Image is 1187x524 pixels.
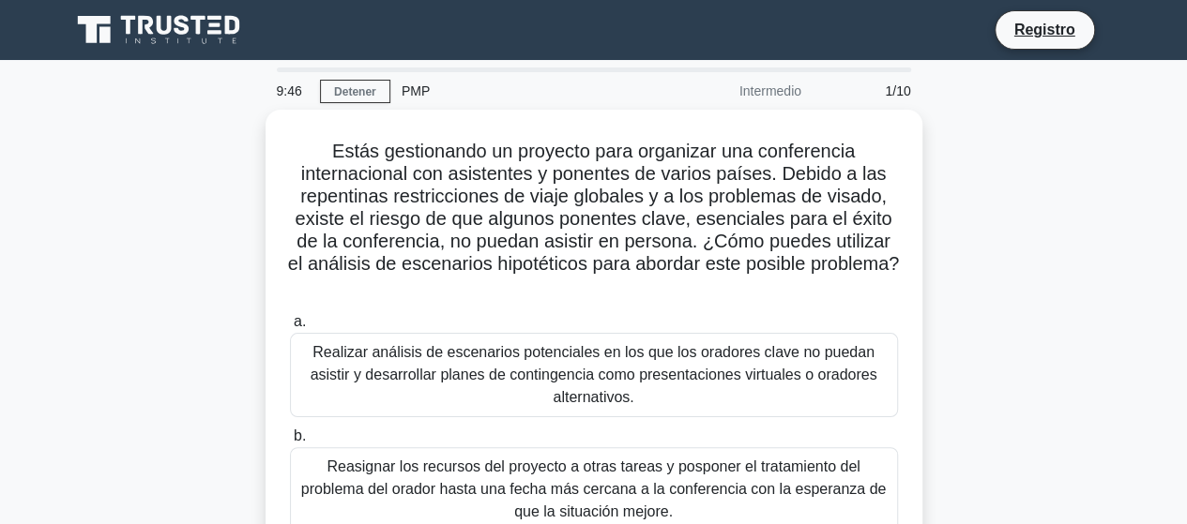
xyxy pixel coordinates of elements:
font: Reasignar los recursos del proyecto a otras tareas y posponer el tratamiento del problema del ora... [301,458,887,519]
font: Intermedio [739,83,801,98]
font: 1/10 [885,83,910,98]
font: Realizar análisis de escenarios potenciales en los que los oradores clave no puedan asistir y des... [311,344,877,405]
a: Registro [1003,18,1087,41]
font: PMP [402,83,430,98]
font: a. [294,313,306,329]
font: Detener [334,85,376,98]
font: Estás gestionando un proyecto para organizar una conferencia internacional con asistentes y ponen... [288,141,900,274]
font: Registro [1014,22,1075,37]
a: Detener [320,80,390,103]
font: b. [294,427,306,443]
font: 9:46 [277,83,302,98]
